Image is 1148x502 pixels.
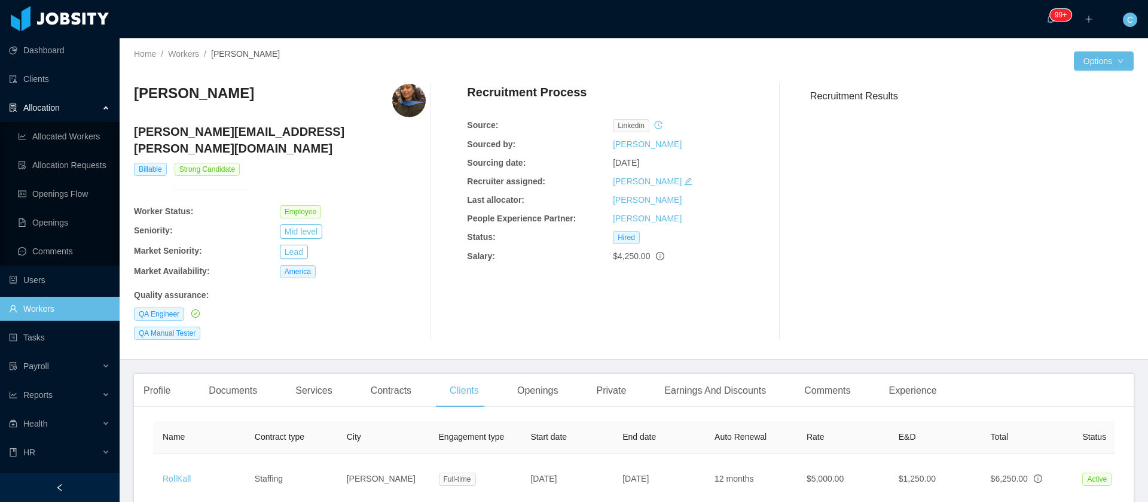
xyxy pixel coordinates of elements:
[18,211,110,235] a: icon: file-textOpenings
[613,214,682,223] a: [PERSON_NAME]
[204,49,206,59] span: /
[622,474,649,483] span: [DATE]
[655,374,775,407] div: Earnings And Discounts
[163,474,191,483] a: RollKall
[255,474,283,483] span: Staffing
[613,251,650,261] span: $4,250.00
[161,49,163,59] span: /
[134,246,202,255] b: Market Seniority:
[168,49,199,59] a: Workers
[280,265,316,278] span: America
[134,266,210,276] b: Market Availability:
[134,163,167,176] span: Billable
[880,374,947,407] div: Experience
[18,239,110,263] a: icon: messageComments
[211,49,280,59] span: [PERSON_NAME]
[467,158,526,168] b: Sourcing date:
[9,268,110,292] a: icon: robotUsers
[286,374,341,407] div: Services
[134,308,184,321] span: QA Engineer
[622,432,656,442] span: End date
[1034,474,1042,483] span: info-circle
[134,374,180,407] div: Profile
[18,153,110,177] a: icon: file-doneAllocation Requests
[1046,15,1055,23] i: icon: bell
[255,432,304,442] span: Contract type
[613,119,649,132] span: linkedin
[134,226,173,235] b: Seniority:
[9,419,17,428] i: icon: medicine-box
[654,121,662,129] i: icon: history
[530,474,557,483] span: [DATE]
[280,224,322,239] button: Mid level
[1127,13,1133,27] span: C
[199,374,267,407] div: Documents
[361,374,421,407] div: Contracts
[189,309,200,318] a: icon: check-circle
[134,327,200,340] span: QA Manual Tester
[23,448,35,457] span: HR
[715,432,767,442] span: Auto Renewal
[467,214,576,223] b: People Experience Partner:
[134,49,156,59] a: Home
[810,89,1134,104] h3: Recruitment Results
[613,177,682,186] a: [PERSON_NAME]
[134,123,426,157] h4: [PERSON_NAME][EMAIL_ADDRESS][PERSON_NAME][DOMAIN_NAME]
[613,195,682,205] a: [PERSON_NAME]
[9,448,17,457] i: icon: book
[9,38,110,62] a: icon: pie-chartDashboard
[795,374,860,407] div: Comments
[18,182,110,206] a: icon: idcardOpenings Flow
[23,361,49,371] span: Payroll
[467,139,515,149] b: Sourced by:
[23,419,47,428] span: Health
[134,290,209,300] b: Quality assurance :
[163,432,185,442] span: Name
[467,120,498,130] b: Source:
[9,104,17,112] i: icon: solution
[440,374,488,407] div: Clients
[684,177,692,185] i: icon: edit
[467,195,524,205] b: Last allocator:
[467,177,545,186] b: Recruiter assigned:
[18,124,110,148] a: icon: line-chartAllocated Workers
[899,432,916,442] span: E&D
[1074,51,1134,71] button: Optionsicon: down
[613,139,682,149] a: [PERSON_NAME]
[991,474,1028,483] span: $6,250.00
[467,84,587,101] h4: Recruitment Process
[9,325,110,349] a: icon: profileTasks
[9,297,110,321] a: icon: userWorkers
[134,84,254,103] h3: [PERSON_NAME]
[1082,473,1112,486] span: Active
[439,473,476,486] span: Full-time
[613,158,639,168] span: [DATE]
[9,362,17,370] i: icon: file-protect
[439,432,505,442] span: Engagement type
[134,206,193,216] b: Worker Status:
[467,232,495,242] b: Status:
[467,251,495,261] b: Salary:
[23,390,53,400] span: Reports
[991,432,1009,442] span: Total
[1085,15,1093,23] i: icon: plus
[280,245,308,259] button: Lead
[347,432,361,442] span: City
[587,374,636,407] div: Private
[613,231,640,244] span: Hired
[656,252,664,260] span: info-circle
[807,432,825,442] span: Rate
[392,84,426,117] img: 431909c3-93e9-4bf8-a569-3bb8ecbe2ab3_6656498f81903-400w.png
[280,205,321,218] span: Employee
[191,309,200,318] i: icon: check-circle
[9,67,110,91] a: icon: auditClients
[508,374,568,407] div: Openings
[530,432,567,442] span: Start date
[23,103,60,112] span: Allocation
[1050,9,1071,21] sup: 214
[175,163,240,176] span: Strong Candidate
[1082,432,1106,442] span: Status
[899,474,936,483] span: $1,250.00
[9,391,17,399] i: icon: line-chart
